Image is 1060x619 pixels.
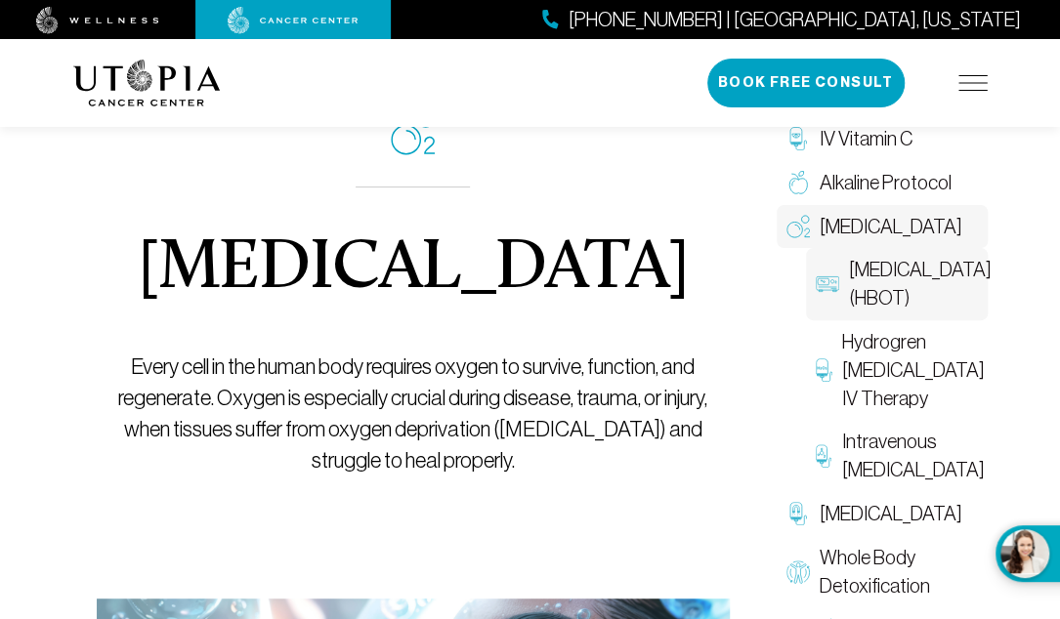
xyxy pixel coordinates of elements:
span: Alkaline Protocol [820,169,952,197]
img: Oxygen Therapy [786,215,810,238]
a: Alkaline Protocol [777,161,988,205]
a: [MEDICAL_DATA] [777,205,988,249]
img: icon-hamburger [958,75,988,91]
span: IV Vitamin C [820,125,912,153]
span: [MEDICAL_DATA] [820,213,962,241]
button: Book Free Consult [707,59,905,107]
a: [MEDICAL_DATA] [777,492,988,536]
img: Alkaline Protocol [786,171,810,194]
img: icon [391,112,435,155]
span: [MEDICAL_DATA] [820,500,962,528]
a: [MEDICAL_DATA] (HBOT) [806,248,988,320]
img: Hydrogren Peroxide IV Therapy [816,358,832,382]
a: IV Vitamin C [777,117,988,161]
a: Intravenous [MEDICAL_DATA] [806,420,988,492]
span: Hydrogren [MEDICAL_DATA] IV Therapy [842,328,985,412]
span: Intravenous [MEDICAL_DATA] [841,428,984,484]
a: Hydrogren [MEDICAL_DATA] IV Therapy [806,320,988,420]
img: Hyperbaric Oxygen Therapy (HBOT) [816,272,839,296]
img: Intravenous Ozone Therapy [816,444,832,468]
a: [PHONE_NUMBER] | [GEOGRAPHIC_DATA], [US_STATE] [542,6,1021,34]
img: logo [73,60,221,106]
h1: [MEDICAL_DATA] [138,234,688,305]
img: Whole Body Detoxification [786,560,810,584]
p: Every cell in the human body requires oxygen to survive, function, and regenerate. Oxygen is espe... [97,351,730,476]
img: Chelation Therapy [786,502,810,525]
img: cancer center [228,7,359,34]
span: [MEDICAL_DATA] (HBOT) [849,256,992,312]
span: [PHONE_NUMBER] | [GEOGRAPHIC_DATA], [US_STATE] [569,6,1021,34]
img: wellness [36,7,159,34]
a: Whole Body Detoxification [777,536,988,608]
img: IV Vitamin C [786,127,810,150]
span: Whole Body Detoxification [820,544,978,600]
